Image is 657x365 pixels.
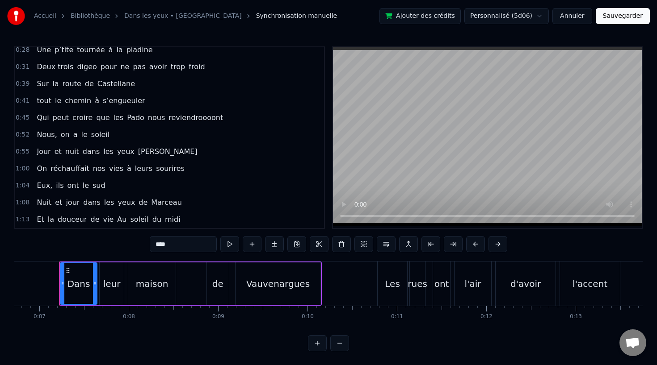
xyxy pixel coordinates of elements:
span: ne [119,62,130,72]
div: Les [385,277,400,290]
span: on [60,129,71,140]
span: sourires [155,163,185,174]
span: le [82,180,90,191]
span: la [47,214,55,224]
span: a [72,129,79,140]
div: ont [434,277,449,290]
span: p’tite [54,45,74,55]
span: 0:31 [16,62,29,71]
span: route [62,79,82,89]
span: tournée [76,45,105,55]
div: l'accent [573,277,607,290]
span: Pado [126,112,145,123]
span: Et [36,214,45,224]
span: 0:45 [16,113,29,122]
span: chemin [64,95,92,106]
div: rues [408,277,427,290]
span: piadine [126,45,154,55]
span: yeux [116,146,135,157]
span: 0:41 [16,96,29,105]
span: Nuit [36,197,52,207]
span: et [54,146,63,157]
span: [PERSON_NAME] [137,146,198,157]
span: Castellane [97,79,136,89]
span: avoir [148,62,168,72]
a: Dans les yeux • [GEOGRAPHIC_DATA] [124,12,242,21]
span: de [84,79,95,89]
span: ont [67,180,80,191]
div: Vauvenargues [246,277,310,290]
div: 0:09 [212,313,224,320]
span: pour [100,62,118,72]
span: 0:28 [16,46,29,54]
span: 1:08 [16,198,29,207]
span: peut [52,112,70,123]
div: de [212,277,223,290]
a: Accueil [34,12,56,21]
div: l'air [465,277,481,290]
span: à [94,95,100,106]
span: de [90,214,101,224]
span: 1:04 [16,181,29,190]
span: 0:39 [16,79,29,88]
div: 0:11 [391,313,403,320]
span: réchauffait [50,163,90,174]
span: de [138,197,148,207]
span: sud [92,180,106,191]
span: Sur [36,79,50,89]
span: nos [92,163,106,174]
div: 0:08 [123,313,135,320]
span: nuit [64,146,80,157]
span: soleil [129,214,149,224]
a: Ouvrir le chat [619,329,646,356]
div: 0:13 [570,313,582,320]
img: youka [7,7,25,25]
div: maison [136,277,168,290]
span: vies [108,163,124,174]
span: douceur [57,214,88,224]
span: Nous, [36,129,58,140]
span: Deux trois [36,62,74,72]
div: d'avoir [510,277,541,290]
span: midi [164,214,181,224]
span: jour [65,197,80,207]
span: Eux, [36,180,53,191]
div: 0:07 [34,313,46,320]
span: le [54,95,62,106]
span: Au [116,214,127,224]
div: 0:12 [480,313,493,320]
span: Une [36,45,52,55]
div: 0:10 [302,313,314,320]
span: le [80,129,88,140]
span: tout [36,95,52,106]
span: la [115,45,123,55]
span: les [113,112,125,123]
span: du [152,214,162,224]
span: vie [102,214,115,224]
span: Jour [36,146,51,157]
div: leur [103,277,121,290]
span: les [103,197,115,207]
span: Marceau [150,197,182,207]
span: ils [55,180,64,191]
span: leurs [134,163,153,174]
span: nous [147,112,166,123]
span: digeo [76,62,97,72]
span: soleil [90,129,110,140]
span: les [102,146,114,157]
span: à [108,45,114,55]
span: et [54,197,63,207]
span: pas [132,62,146,72]
span: trop [170,62,186,72]
span: que [95,112,110,123]
span: Qui [36,112,50,123]
span: Synchronisation manuelle [256,12,337,21]
button: Sauvegarder [596,8,650,24]
span: la [51,79,59,89]
span: croire [72,112,93,123]
span: reviendroooont [168,112,224,123]
span: 1:13 [16,215,29,224]
span: dans [82,146,101,157]
span: dans [82,197,101,207]
span: 0:55 [16,147,29,156]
